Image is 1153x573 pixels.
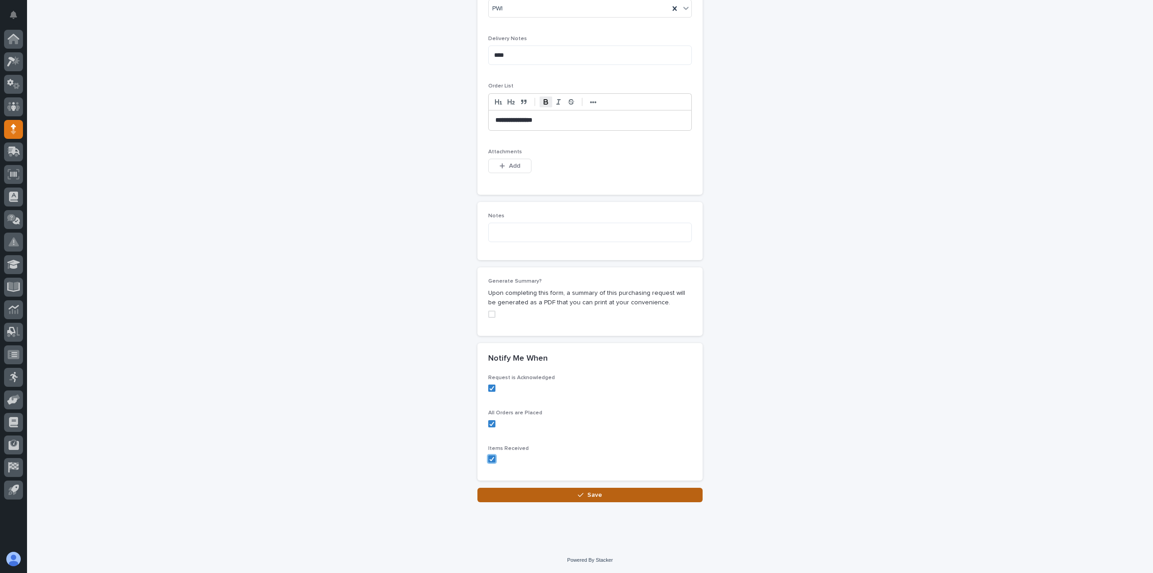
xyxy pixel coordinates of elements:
button: Save [477,488,703,502]
a: Powered By Stacker [567,557,613,563]
span: Attachments [488,149,522,155]
span: Items Received [488,446,529,451]
span: Save [587,491,602,499]
button: users-avatar [4,550,23,568]
span: Generate Summary? [488,279,542,284]
button: Notifications [4,5,23,24]
button: Add [488,159,531,173]
span: Order List [488,83,513,89]
div: Notifications [11,11,23,25]
span: PWI [492,4,503,14]
span: All Orders are Placed [488,410,542,416]
span: Notes [488,213,504,219]
strong: ••• [590,99,597,106]
span: Delivery Notes [488,36,527,41]
p: Upon completing this form, a summary of this purchasing request will be generated as a PDF that y... [488,289,692,307]
button: ••• [587,96,599,107]
span: Request is Acknowledged [488,375,555,380]
span: Add [509,162,520,170]
h2: Notify Me When [488,354,548,364]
